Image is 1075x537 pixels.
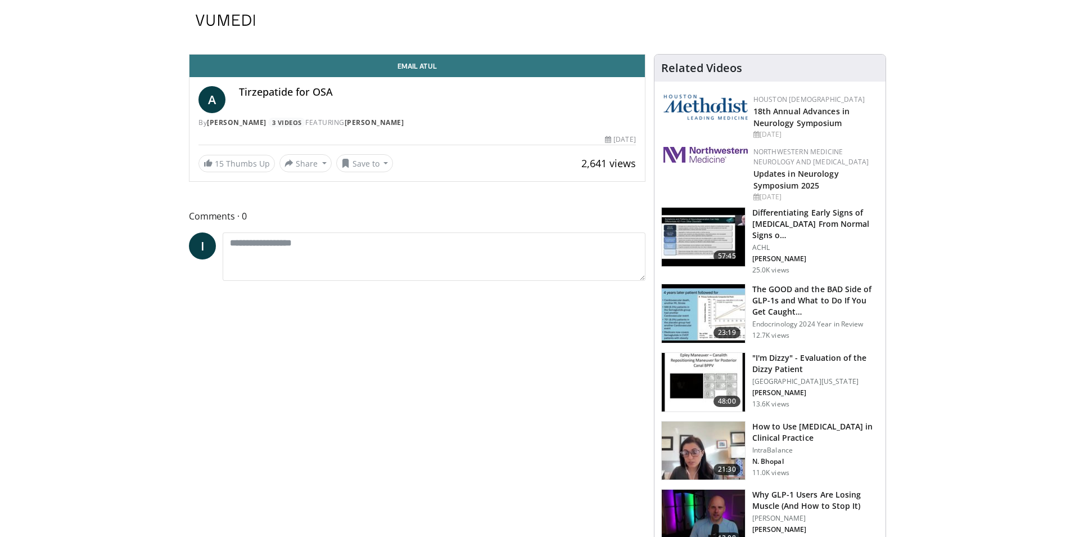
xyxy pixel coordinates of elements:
a: Houston [DEMOGRAPHIC_DATA] [753,95,865,104]
button: Save to [336,154,394,172]
span: 48:00 [713,396,740,407]
img: 5373e1fe-18ae-47e7-ad82-0c604b173657.150x105_q85_crop-smart_upscale.jpg [662,353,745,411]
p: 12.7K views [752,331,789,340]
a: I [189,232,216,259]
img: 662646f3-24dc-48fd-91cb-7f13467e765c.150x105_q85_crop-smart_upscale.jpg [662,422,745,480]
div: [DATE] [753,129,877,140]
p: 25.0K views [752,266,789,275]
a: [PERSON_NAME] [207,118,267,127]
p: Endocrinology 2024 Year in Review [752,320,879,329]
p: Jeffrey Switzer [752,388,879,397]
button: Share [279,154,332,172]
img: VuMedi Logo [196,15,255,26]
p: James Galvin [752,254,879,263]
span: Comments 0 [189,209,645,223]
h3: The GOOD and the BAD Side of GLP-1s and What to Do If You Get Caught on the BAD Side [752,284,879,317]
a: 57:45 Differentiating Early Signs of [MEDICAL_DATA] From Normal Signs o… ACHL [PERSON_NAME] 25.0K... [661,207,879,275]
a: 3 Videos [268,118,305,127]
h3: "I'm Dizzy" - Evaluation of the Dizzy Patient [752,352,879,375]
a: 15 Thumbs Up [198,155,275,172]
a: 18th Annual Advances in Neurology Symposium [753,106,850,128]
p: ACHL [752,243,879,252]
a: Updates in Neurology Symposium 2025 [753,168,839,191]
a: A [198,86,225,113]
p: Nishi Bhopal [752,457,879,466]
span: 2,641 views [581,156,636,170]
span: 23:19 [713,327,740,338]
span: 15 [215,158,224,169]
img: 2a462fb6-9365-492a-ac79-3166a6f924d8.png.150x105_q85_autocrop_double_scale_upscale_version-0.2.jpg [663,147,748,163]
p: Jordan Rennicke [752,525,879,534]
a: 23:19 The GOOD and the BAD Side of GLP-1s and What to Do If You Get Caught… Endocrinology 2024 Ye... [661,284,879,343]
a: 48:00 "I'm Dizzy" - Evaluation of the Dizzy Patient [GEOGRAPHIC_DATA][US_STATE] [PERSON_NAME] 13.... [661,352,879,412]
a: 21:30 How to Use [MEDICAL_DATA] in Clinical Practice IntraBalance N. Bhopal 11.0K views [661,421,879,481]
h3: Why GLP-1 Users Are Losing Muscle (And How to Stop It) [752,489,879,512]
p: 13.6K views [752,400,789,409]
a: Email Atul [189,55,645,77]
div: [DATE] [753,192,877,202]
p: IntraBalance [752,446,879,455]
span: 57:45 [713,250,740,262]
h4: Tirzepatide for OSA [239,86,636,99]
h4: Related Videos [661,61,742,75]
h3: How to Use [MEDICAL_DATA] in Clinical Practice [752,421,879,444]
a: [PERSON_NAME] [345,118,404,127]
img: 599f3ee4-8b28-44a1-b622-e2e4fac610ae.150x105_q85_crop-smart_upscale.jpg [662,208,745,266]
h3: Differentiating Early Signs of Alzheimer Disease From Normal Signs of Aging and Determining Best ... [752,207,879,241]
p: 11.0K views [752,468,789,477]
div: By FEATURING [198,118,636,128]
span: 21:30 [713,464,740,475]
p: [PERSON_NAME] [752,514,879,523]
img: 5e4488cc-e109-4a4e-9fd9-73bb9237ee91.png.150x105_q85_autocrop_double_scale_upscale_version-0.2.png [663,95,748,120]
p: [GEOGRAPHIC_DATA][US_STATE] [752,377,879,386]
div: [DATE] [605,135,635,145]
img: 756cb5e3-da60-49d4-af2c-51c334342588.150x105_q85_crop-smart_upscale.jpg [662,284,745,343]
a: Northwestern Medicine Neurology and [MEDICAL_DATA] [753,147,869,167]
